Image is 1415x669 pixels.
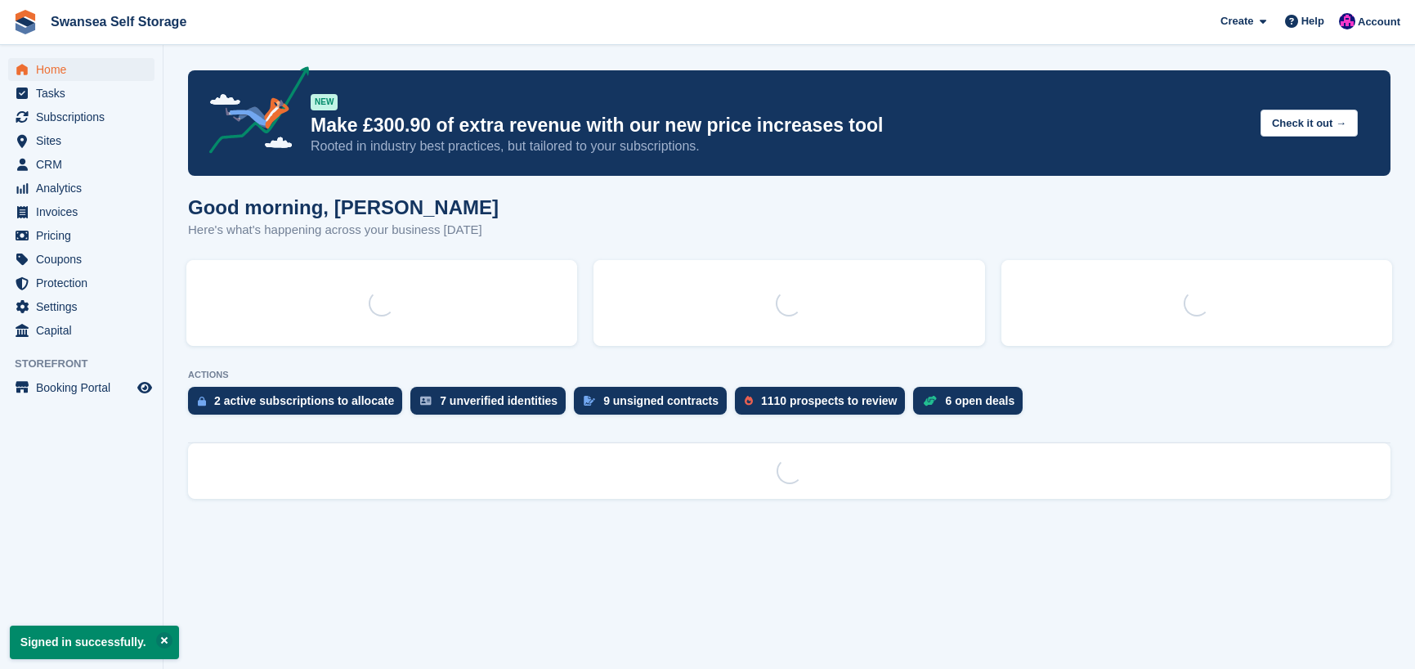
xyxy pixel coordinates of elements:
[8,295,154,318] a: menu
[574,387,735,423] a: 9 unsigned contracts
[1301,13,1324,29] span: Help
[214,394,394,407] div: 2 active subscriptions to allocate
[1339,13,1355,29] img: Donna Davies
[36,319,134,342] span: Capital
[44,8,193,35] a: Swansea Self Storage
[8,200,154,223] a: menu
[8,319,154,342] a: menu
[36,248,134,271] span: Coupons
[36,106,134,128] span: Subscriptions
[13,10,38,34] img: stora-icon-8386f47178a22dfd0bd8f6a31ec36ba5ce8667c1dd55bd0f319d3a0aa187defe.svg
[420,396,432,406] img: verify_identity-adf6edd0f0f0b5bbfe63781bf79b02c33cf7c696d77639b501bdc392416b5a36.svg
[761,394,898,407] div: 1110 prospects to review
[410,387,574,423] a: 7 unverified identities
[36,153,134,176] span: CRM
[8,153,154,176] a: menu
[1261,110,1358,137] button: Check it out →
[36,272,134,294] span: Protection
[8,224,154,247] a: menu
[8,177,154,200] a: menu
[440,394,557,407] div: 7 unverified identities
[311,114,1247,137] p: Make £300.90 of extra revenue with our new price increases tool
[735,387,914,423] a: 1110 prospects to review
[36,295,134,318] span: Settings
[745,396,753,406] img: prospect-51fa495bee0391a8d652442698ab0144808aea92771e9ea1ae160a38d050c398.svg
[311,94,338,110] div: NEW
[8,272,154,294] a: menu
[8,376,154,399] a: menu
[36,376,134,399] span: Booking Portal
[8,129,154,152] a: menu
[36,177,134,200] span: Analytics
[584,396,595,406] img: contract_signature_icon-13c848040528278c33f63329250d36e43548de30e8caae1d1a13099fd9432cc5.svg
[8,248,154,271] a: menu
[923,395,937,406] img: deal-1b604bf984904fb50ccaf53a9ad4b4a5d6e5aea283cecdc64d6e3604feb123c2.svg
[188,221,499,240] p: Here's what's happening across your business [DATE]
[36,58,134,81] span: Home
[945,394,1014,407] div: 6 open deals
[198,396,206,406] img: active_subscription_to_allocate_icon-d502201f5373d7db506a760aba3b589e785aa758c864c3986d89f69b8ff3...
[36,224,134,247] span: Pricing
[188,196,499,218] h1: Good morning, [PERSON_NAME]
[36,129,134,152] span: Sites
[8,106,154,128] a: menu
[311,137,1247,155] p: Rooted in industry best practices, but tailored to your subscriptions.
[10,626,179,659] p: Signed in successfully.
[1358,14,1400,30] span: Account
[8,82,154,105] a: menu
[1220,13,1253,29] span: Create
[8,58,154,81] a: menu
[195,66,310,159] img: price-adjustments-announcement-icon-8257ccfd72463d97f412b2fc003d46551f7dbcb40ab6d574587a9cd5c0d94...
[188,387,410,423] a: 2 active subscriptions to allocate
[913,387,1031,423] a: 6 open deals
[188,370,1390,380] p: ACTIONS
[603,394,719,407] div: 9 unsigned contracts
[135,378,154,397] a: Preview store
[36,82,134,105] span: Tasks
[15,356,163,372] span: Storefront
[36,200,134,223] span: Invoices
